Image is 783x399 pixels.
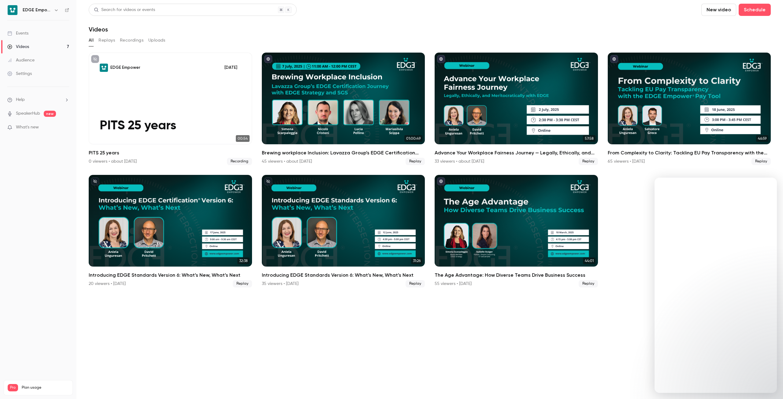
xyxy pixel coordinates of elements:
[264,177,272,185] button: unpublished
[437,55,445,63] button: published
[120,35,143,45] button: Recordings
[89,158,137,164] div: 0 viewers • about [DATE]
[579,158,598,165] span: Replay
[7,97,69,103] li: help-dropdown-opener
[262,158,312,164] div: 45 viewers • about [DATE]
[98,35,115,45] button: Replays
[8,384,18,391] span: Pro
[579,280,598,287] span: Replay
[262,281,299,287] div: 35 viewers • [DATE]
[7,57,35,63] div: Audience
[22,385,69,390] span: Plan usage
[608,149,771,157] h2: From Complexity to Clarity: Tackling EU Pay Transparency with the EDGE Empower Pay Tool
[262,149,425,157] h2: Brewing workplace Inclusion: Lavazza Group’s EDGE Certification Journey with EDGE Strategy and SGS
[435,158,484,164] div: 33 viewers • about [DATE]
[583,257,596,264] span: 44:01
[100,64,108,72] img: PITS 25 years
[262,53,425,165] li: Brewing workplace Inclusion: Lavazza Group’s EDGE Certification Journey with EDGE Strategy and SGS
[94,7,155,13] div: Search for videos or events
[7,71,32,77] div: Settings
[406,280,425,287] span: Replay
[404,135,422,142] span: 01:00:49
[435,149,598,157] h2: Advance Your Workplace Fairness Journey — Legally, Ethically, and Meritocratically with EDGE
[7,44,29,50] div: Videos
[435,53,598,165] li: Advance Your Workplace Fairness Journey — Legally, Ethically, and Meritocratically with EDGE
[89,149,252,157] h2: PITS 25 years
[583,135,596,142] span: 57:58
[262,53,425,165] a: 01:00:49Brewing workplace Inclusion: Lavazza Group’s EDGE Certification Journey with EDGE Strateg...
[608,53,771,165] a: 46:59From Complexity to Clarity: Tackling EU Pay Transparency with the EDGE Empower Pay Tool65 vi...
[89,53,771,287] ul: Videos
[89,281,126,287] div: 20 viewers • [DATE]
[411,257,422,264] span: 31:26
[756,135,768,142] span: 46:59
[221,64,241,72] span: [DATE]
[148,35,165,45] button: Uploads
[435,175,598,287] li: The Age Advantage: How Diverse Teams Drive Business Success
[89,35,94,45] button: All
[227,158,252,165] span: Recording
[435,281,472,287] div: 55 viewers • [DATE]
[406,158,425,165] span: Replay
[89,4,771,395] section: Videos
[739,4,771,16] button: Schedule
[237,257,250,264] span: 32:38
[91,55,99,63] button: unpublished
[610,55,618,63] button: published
[89,53,252,165] a: PITS 25 yearsEDGE Empower[DATE]PITS 25 years00:54PITS 25 years0 viewers • about [DATE]Recording
[7,30,28,36] div: Events
[655,178,777,393] iframe: Intercom live chat
[435,175,598,287] a: 44:01The Age Advantage: How Diverse Teams Drive Business Success55 viewers • [DATE]Replay
[16,97,25,103] span: Help
[100,119,241,133] p: PITS 25 years
[44,111,56,117] span: new
[16,124,39,131] span: What's new
[89,272,252,279] h2: Introducing EDGE Standards Version 6: What’s New, What’s Next
[437,177,445,185] button: published
[236,135,250,142] span: 00:54
[262,175,425,287] a: 31:26Introducing EDGE Standards Version 6: What’s New, What’s Next35 viewers • [DATE]Replay
[89,175,252,287] a: 32:38Introducing EDGE Standards Version 6: What’s New, What’s Next20 viewers • [DATE]Replay
[608,53,771,165] li: From Complexity to Clarity: Tackling EU Pay Transparency with the EDGE Empower Pay Tool
[751,158,771,165] span: Replay
[16,110,40,117] a: SpeakerHub
[435,272,598,279] h2: The Age Advantage: How Diverse Teams Drive Business Success
[435,53,598,165] a: 57:58Advance Your Workplace Fairness Journey — Legally, Ethically, and Meritocratically with EDGE...
[89,175,252,287] li: Introducing EDGE Standards Version 6: What’s New, What’s Next
[89,26,108,33] h1: Videos
[264,55,272,63] button: published
[233,280,252,287] span: Replay
[91,177,99,185] button: unpublished
[8,5,17,15] img: EDGE Empower
[262,175,425,287] li: Introducing EDGE Standards Version 6: What’s New, What’s Next
[262,272,425,279] h2: Introducing EDGE Standards Version 6: What’s New, What’s Next
[23,7,51,13] h6: EDGE Empower
[89,53,252,165] li: PITS 25 years
[110,65,140,70] p: EDGE Empower
[701,4,736,16] button: New video
[608,158,645,164] div: 65 viewers • [DATE]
